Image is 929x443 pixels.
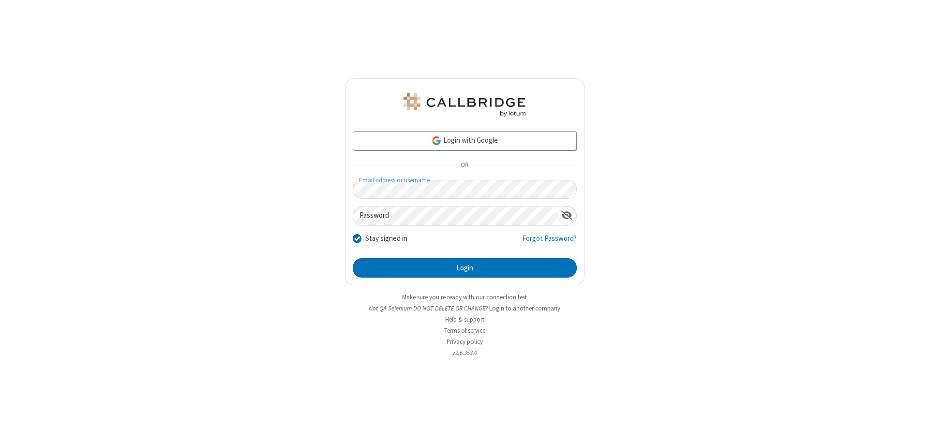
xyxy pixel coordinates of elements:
a: Help & support [445,315,484,324]
a: Terms of service [444,326,485,335]
button: Login [353,258,577,278]
div: Show password [557,207,576,224]
a: Login with Google [353,131,577,150]
img: QA Selenium DO NOT DELETE OR CHANGE [402,93,527,117]
input: Email address or username [353,180,577,199]
a: Forgot Password? [522,233,577,251]
img: google-icon.png [431,135,442,146]
label: Stay signed in [365,233,407,244]
button: Login to another company [489,304,560,313]
input: Password [353,207,557,225]
a: Privacy policy [447,338,483,346]
iframe: Chat [905,418,922,436]
li: Not QA Selenium DO NOT DELETE OR CHANGE? [345,304,584,313]
li: v2.6.353.0 [345,348,584,357]
span: OR [457,159,472,172]
a: Make sure you're ready with our connection test [402,293,527,301]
